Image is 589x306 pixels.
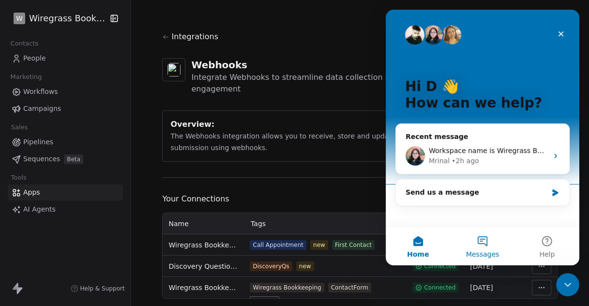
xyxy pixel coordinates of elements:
span: The Webhooks integration allows you to receive, store and update contact information for every fo... [170,132,515,152]
button: Help [129,217,194,256]
span: AI Agents [23,204,56,214]
a: Integrations [162,31,558,43]
a: SequencesBeta [8,151,123,167]
div: Webhooks [191,58,453,72]
button: Messages [64,217,129,256]
span: Messages [80,241,114,248]
div: Integrate Webhooks to streamline data collection and customer engagement [191,72,453,95]
a: AI Agents [8,201,123,217]
img: webhooks.svg [167,63,181,76]
span: Beta [64,154,83,164]
span: Your Connections [162,193,558,205]
a: People [8,50,123,66]
span: W [16,14,23,23]
span: People [23,53,46,63]
span: Campaigns [23,104,61,114]
a: Apps [8,184,123,200]
div: Send us a message [10,169,184,196]
div: Mrinal [43,146,64,156]
div: DiscoveryQs [253,262,289,270]
a: Pipelines [8,134,123,150]
div: • 2h ago [66,146,93,156]
span: Connected [424,284,455,291]
span: Discovery Questionnaire [168,261,238,271]
span: Tags [251,220,266,228]
div: Overview: [170,119,549,130]
div: new [313,241,325,249]
span: + 1 more [250,296,279,306]
span: Sales [7,120,32,135]
span: Marketing [6,70,46,84]
span: Wiregrass Bookkeeping - [PERSON_NAME] [168,240,238,250]
span: Apps [23,187,40,198]
span: Sequences [23,154,60,164]
span: Name [168,220,188,228]
span: Tools [7,170,30,185]
span: [DATE] [470,284,493,291]
div: Send us a message [20,178,162,188]
span: Connected [424,262,455,270]
span: Workspace name is Wiregrass Bookkeeping. Workflow is &quot;Discovery Questionnaire&quot; [43,137,365,145]
span: Wiregrass Bookkeeping [29,12,107,25]
span: Integrations [171,31,218,43]
span: Wiregrass Bookkeeping ContactUs Lead [168,283,238,292]
div: First Contact [335,241,372,249]
div: Call Appointment [253,241,303,249]
span: Contacts [6,36,43,51]
span: Home [21,241,43,248]
span: Workflows [23,87,58,97]
a: Campaigns [8,101,123,117]
span: Help & Support [80,285,125,292]
span: [DATE] [470,262,493,270]
a: Workflows [8,84,123,100]
button: WWiregrass Bookkeeping [12,10,103,27]
iframe: Intercom live chat [556,273,579,296]
div: ContactForm [331,284,368,291]
div: new [299,262,311,270]
a: Help & Support [71,285,125,292]
iframe: Intercom live chat [386,10,579,265]
div: Wiregrass Bookkeeping [253,284,321,291]
span: Pipelines [23,137,53,147]
span: Help [153,241,169,248]
div: Close [166,15,184,33]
